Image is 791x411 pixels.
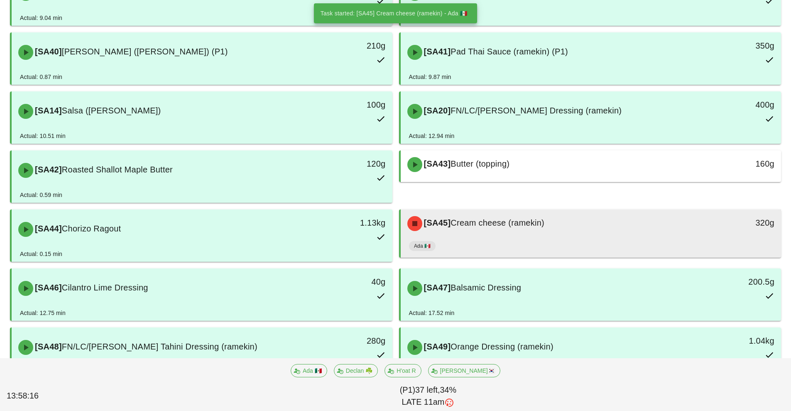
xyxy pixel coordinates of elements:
span: Butter (topping) [451,159,509,168]
div: Actual: 12.75 min [20,308,66,317]
div: 200.5g [690,275,774,288]
div: 320g [690,216,774,229]
div: Task started: [SA45] Cream cheese (ramekin) - Ada 🇲🇽 [314,3,474,23]
span: Pad Thai Sauce (ramekin) (P1) [451,47,568,56]
div: 210g [301,39,385,52]
span: [SA41] [422,47,451,56]
span: [SA49] [422,342,451,351]
span: [SA43] [422,159,451,168]
span: [SA45] [422,218,451,227]
span: Ada 🇲🇽 [414,241,431,251]
span: [SA42] [33,165,62,174]
div: (P1) 34% [70,382,786,410]
div: 40g [301,275,385,288]
span: 37 left, [415,385,440,394]
span: Cream cheese (ramekin) [451,218,544,227]
span: [SA14] [33,106,62,115]
span: [SA44] [33,224,62,233]
div: Actual: 0.15 min [20,249,62,258]
span: Roasted Shallot Maple Butter [62,165,173,174]
span: Declan ☘️ [339,364,372,377]
div: 280g [301,334,385,347]
div: Actual: 12.94 min [409,131,455,140]
div: 13:58:16 [5,388,70,404]
span: FN/LC/[PERSON_NAME] Tahini Dressing (ramekin) [62,342,257,351]
span: [SA47] [422,283,451,292]
div: Actual: 9.87 min [409,72,451,81]
div: Actual: 0.87 min [20,72,62,81]
span: [SA40] [33,47,62,56]
div: 1.13kg [301,216,385,229]
div: 1.04kg [690,334,774,347]
div: 400g [690,98,774,111]
span: Cilantro Lime Dressing [62,283,148,292]
div: 120g [301,157,385,170]
div: Actual: 0.59 min [20,190,62,199]
span: Ada 🇲🇽 [296,364,322,377]
div: Actual: 9.04 min [20,13,62,22]
span: [PERSON_NAME] ([PERSON_NAME]) (P1) [62,47,228,56]
span: Salsa ([PERSON_NAME]) [62,106,161,115]
span: Balsamic Dressing [451,283,521,292]
div: LATE 11am [72,396,784,409]
span: [SA48] [33,342,62,351]
div: 350g [690,39,774,52]
span: Chorizo Ragout [62,224,121,233]
span: [PERSON_NAME]🇰🇷 [433,364,495,377]
div: 160g [690,157,774,170]
div: Actual: 10.51 min [20,131,66,140]
div: 100g [301,98,385,111]
span: FN/LC/[PERSON_NAME] Dressing (ramekin) [451,106,622,115]
span: [SA46] [33,283,62,292]
span: H'oat R [390,364,416,377]
span: [SA20] [422,106,451,115]
div: Actual: 17.52 min [409,308,455,317]
span: Orange Dressing (ramekin) [451,342,553,351]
